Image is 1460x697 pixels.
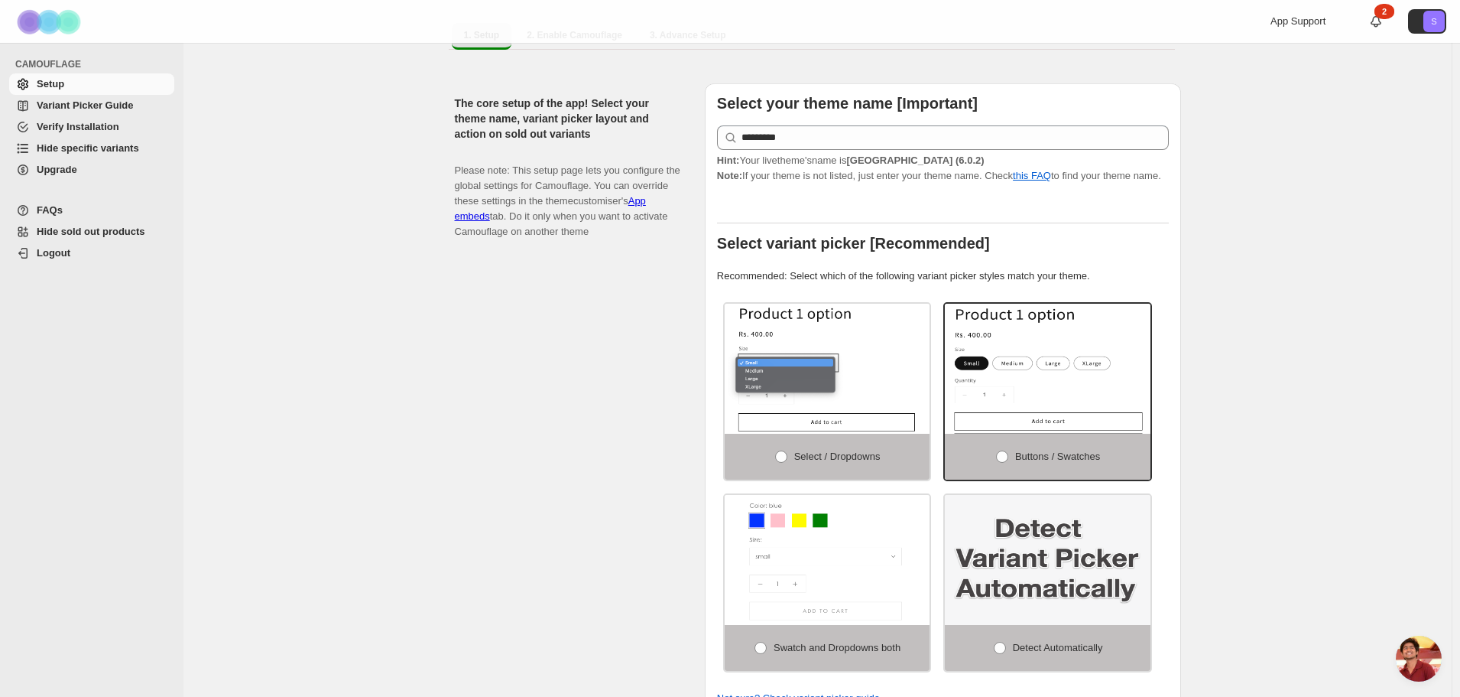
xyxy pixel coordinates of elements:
[717,269,1169,284] p: Recommended: Select which of the following variant picker styles match your theme.
[717,170,742,181] strong: Note:
[37,226,145,237] span: Hide sold out products
[1015,451,1100,462] span: Buttons / Swatches
[717,153,1169,184] p: If your theme is not listed, just enter your theme name. Check to find your theme name.
[1013,642,1103,653] span: Detect Automatically
[9,73,174,95] a: Setup
[9,159,174,181] a: Upgrade
[1270,15,1325,27] span: App Support
[1368,14,1384,29] a: 2
[1431,17,1436,26] text: S
[1408,9,1446,34] button: Avatar with initials S
[9,200,174,221] a: FAQs
[945,304,1150,434] img: Buttons / Swatches
[37,142,139,154] span: Hide specific variants
[37,164,77,175] span: Upgrade
[37,78,64,90] span: Setup
[717,155,985,166] span: Your live theme's name is
[12,1,89,43] img: Camouflage
[1013,170,1051,181] a: this FAQ
[1423,11,1445,32] span: Avatar with initials S
[794,451,881,462] span: Select / Dropdowns
[9,243,174,264] a: Logout
[717,155,740,166] strong: Hint:
[945,495,1150,625] img: Detect Automatically
[1374,4,1394,19] div: 2
[717,235,990,252] b: Select variant picker [Recommended]
[1396,636,1442,682] div: Open chat
[774,642,900,653] span: Swatch and Dropdowns both
[9,221,174,243] a: Hide sold out products
[725,304,930,434] img: Select / Dropdowns
[455,96,680,142] h2: The core setup of the app! Select your theme name, variant picker layout and action on sold out v...
[9,116,174,138] a: Verify Installation
[725,495,930,625] img: Swatch and Dropdowns both
[37,247,70,259] span: Logout
[455,148,680,239] p: Please note: This setup page lets you configure the global settings for Camouflage. You can overr...
[9,95,174,116] a: Variant Picker Guide
[15,58,176,70] span: CAMOUFLAGE
[37,99,133,111] span: Variant Picker Guide
[9,138,174,159] a: Hide specific variants
[37,121,119,132] span: Verify Installation
[717,95,978,112] b: Select your theme name [Important]
[846,155,984,166] strong: [GEOGRAPHIC_DATA] (6.0.2)
[37,204,63,216] span: FAQs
